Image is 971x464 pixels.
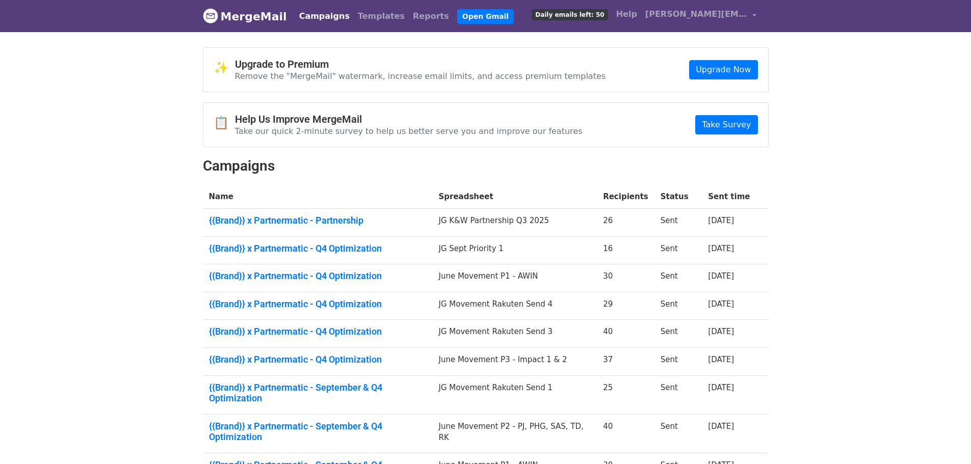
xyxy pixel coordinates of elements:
a: Templates [354,6,409,26]
img: MergeMail logo [203,8,218,23]
a: [DATE] [708,383,734,392]
td: 37 [597,348,654,376]
a: Take Survey [695,115,757,134]
span: Daily emails left: 50 [532,9,608,20]
td: Sent [654,320,702,348]
a: Help [612,4,641,24]
td: Sent [654,348,702,376]
td: 29 [597,292,654,320]
td: June Movement P2 - PJ, PHG, SAS, TD, RK [432,414,597,453]
th: Sent time [702,185,756,209]
td: June Movement P3 - Impact 1 & 2 [432,348,597,376]
a: Upgrade Now [689,60,757,79]
th: Spreadsheet [432,185,597,209]
p: Remove the "MergeMail" watermark, increase email limits, and access premium templates [235,71,606,81]
span: [PERSON_NAME][EMAIL_ADDRESS][DOMAIN_NAME] [645,8,747,20]
a: [DATE] [708,355,734,364]
a: Open Gmail [457,9,514,24]
span: ✨ [214,61,235,75]
a: Reports [409,6,453,26]
a: {{Brand}} x Partnermatic - Q4 Optimization [209,243,427,254]
a: [DATE] [708,422,734,431]
td: June Movement P1 - AWIN [432,264,597,292]
a: Campaigns [295,6,354,26]
a: [DATE] [708,299,734,309]
td: Sent [654,414,702,453]
a: {{Brand}} x Partnermatic - Q4 Optimization [209,326,427,337]
td: 16 [597,236,654,264]
span: 📋 [214,116,235,130]
th: Recipients [597,185,654,209]
td: JG Movement Rakuten Send 4 [432,292,597,320]
td: Sent [654,236,702,264]
a: [DATE] [708,216,734,225]
a: {{Brand}} x Partnermatic - Partnership [209,215,427,226]
td: 40 [597,414,654,453]
a: {{Brand}} x Partnermatic - Q4 Optimization [209,354,427,365]
a: Daily emails left: 50 [528,4,612,24]
a: {{Brand}} x Partnermatic - September & Q4 Optimization [209,382,427,404]
h4: Help Us Improve MergeMail [235,113,583,125]
td: 25 [597,375,654,414]
h4: Upgrade to Premium [235,58,606,70]
a: [PERSON_NAME][EMAIL_ADDRESS][DOMAIN_NAME] [641,4,760,28]
td: JG K&W Partnership Q3 2025 [432,209,597,237]
td: Sent [654,375,702,414]
a: MergeMail [203,6,287,27]
td: JG Movement Rakuten Send 1 [432,375,597,414]
th: Status [654,185,702,209]
th: Name [203,185,433,209]
h2: Campaigns [203,157,769,175]
td: Sent [654,209,702,237]
p: Take our quick 2-minute survey to help us better serve you and improve our features [235,126,583,137]
a: [DATE] [708,271,734,281]
td: JG Movement Rakuten Send 3 [432,320,597,348]
a: {{Brand}} x Partnermatic - Q4 Optimization [209,270,427,282]
td: 26 [597,209,654,237]
td: 40 [597,320,654,348]
a: {{Brand}} x Partnermatic - Q4 Optimization [209,298,427,310]
td: Sent [654,292,702,320]
td: JG Sept Priority 1 [432,236,597,264]
a: {{Brand}} x Partnermatic - September & Q4 Optimization [209,421,427,443]
a: [DATE] [708,244,734,253]
td: 30 [597,264,654,292]
td: Sent [654,264,702,292]
a: [DATE] [708,327,734,336]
